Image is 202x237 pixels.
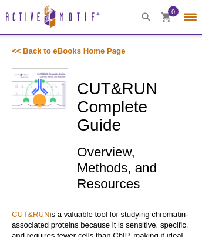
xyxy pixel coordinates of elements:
[12,68,68,112] img: Epigenetics of Aging eBook
[12,46,126,55] a: << Back to eBooks Home Page
[161,12,171,24] a: 0
[171,6,175,16] span: 0
[77,80,190,136] h1: CUT&RUN Complete Guide
[12,210,49,219] a: CUT&RUN
[77,144,190,192] h2: Overview, Methods, and Resources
